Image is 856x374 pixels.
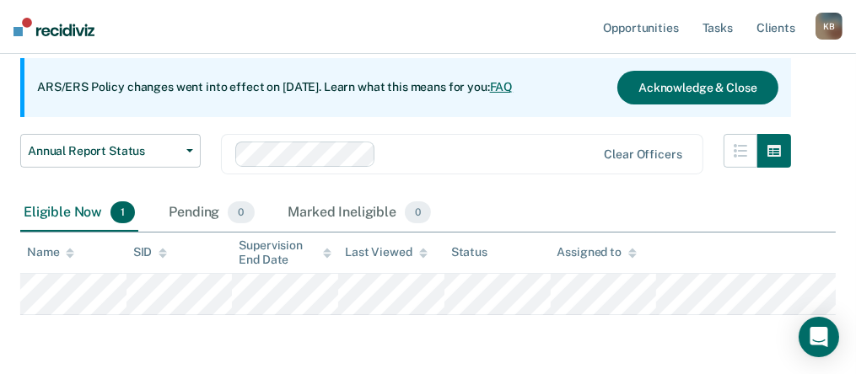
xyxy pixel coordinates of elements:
[165,195,257,232] div: Pending0
[37,79,513,96] p: ARS/ERS Policy changes went into effect on [DATE]. Learn what this means for you:
[604,147,681,162] div: Clear officers
[228,201,254,223] span: 0
[13,18,94,36] img: Recidiviz
[27,245,74,259] div: Name
[799,317,839,357] div: Open Intercom Messenger
[20,134,201,168] button: Annual Report Status
[617,71,778,104] button: Acknowledge & Close
[20,195,138,232] div: Eligible Now1
[490,80,514,93] a: FAQ
[239,238,331,267] div: Supervision End Date
[405,201,431,223] span: 0
[345,245,427,259] div: Last Viewed
[28,144,180,158] span: Annual Report Status
[133,245,168,259] div: SID
[816,13,843,40] div: K B
[285,195,435,232] div: Marked Ineligible0
[816,13,843,40] button: KB
[557,245,637,259] div: Assigned to
[110,201,135,223] span: 1
[451,245,487,259] div: Status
